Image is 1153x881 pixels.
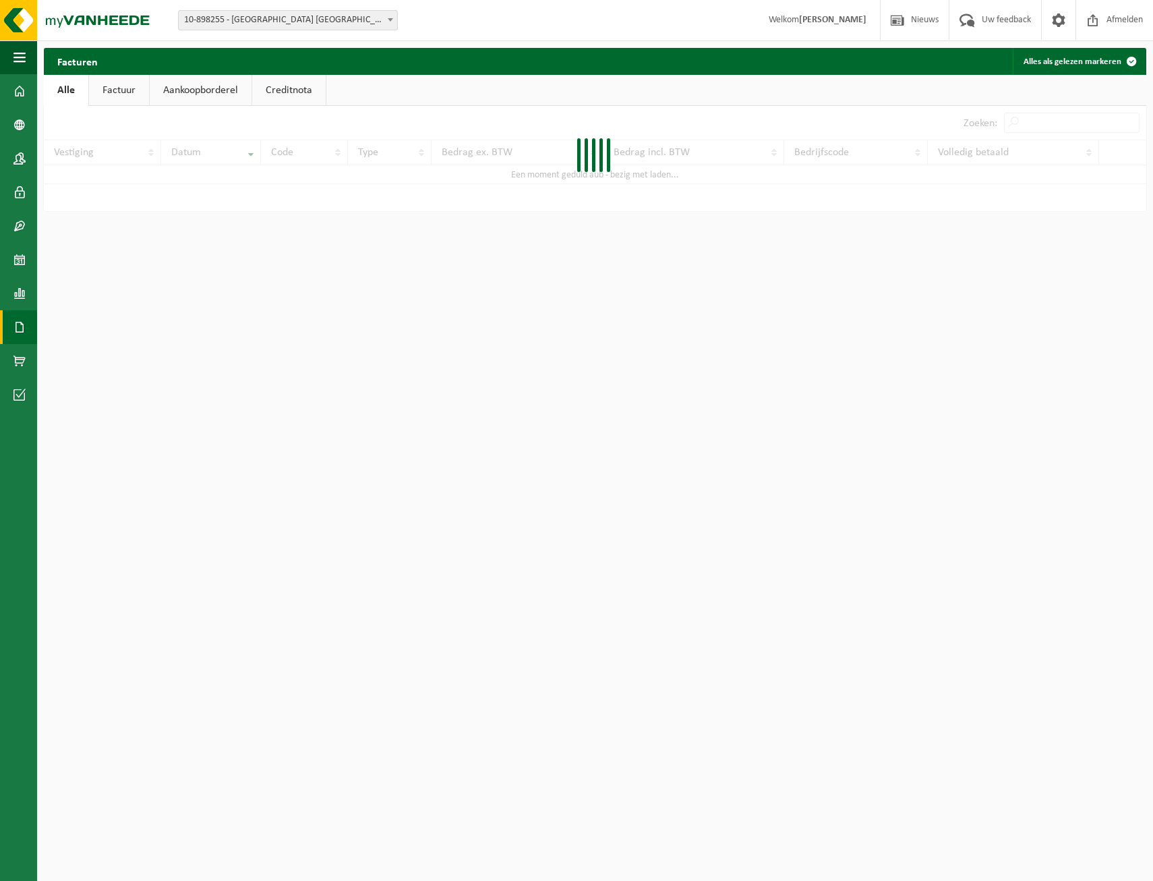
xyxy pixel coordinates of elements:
strong: [PERSON_NAME] [799,15,866,25]
iframe: chat widget [7,851,225,881]
span: 10-898255 - SARAWAK NV - GROOT-BIJGAARDEN [178,10,398,30]
button: Alles als gelezen markeren [1013,48,1145,75]
a: Alle [44,75,88,106]
a: Aankoopborderel [150,75,252,106]
span: 10-898255 - SARAWAK NV - GROOT-BIJGAARDEN [179,11,397,30]
a: Creditnota [252,75,326,106]
a: Factuur [89,75,149,106]
h2: Facturen [44,48,111,74]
